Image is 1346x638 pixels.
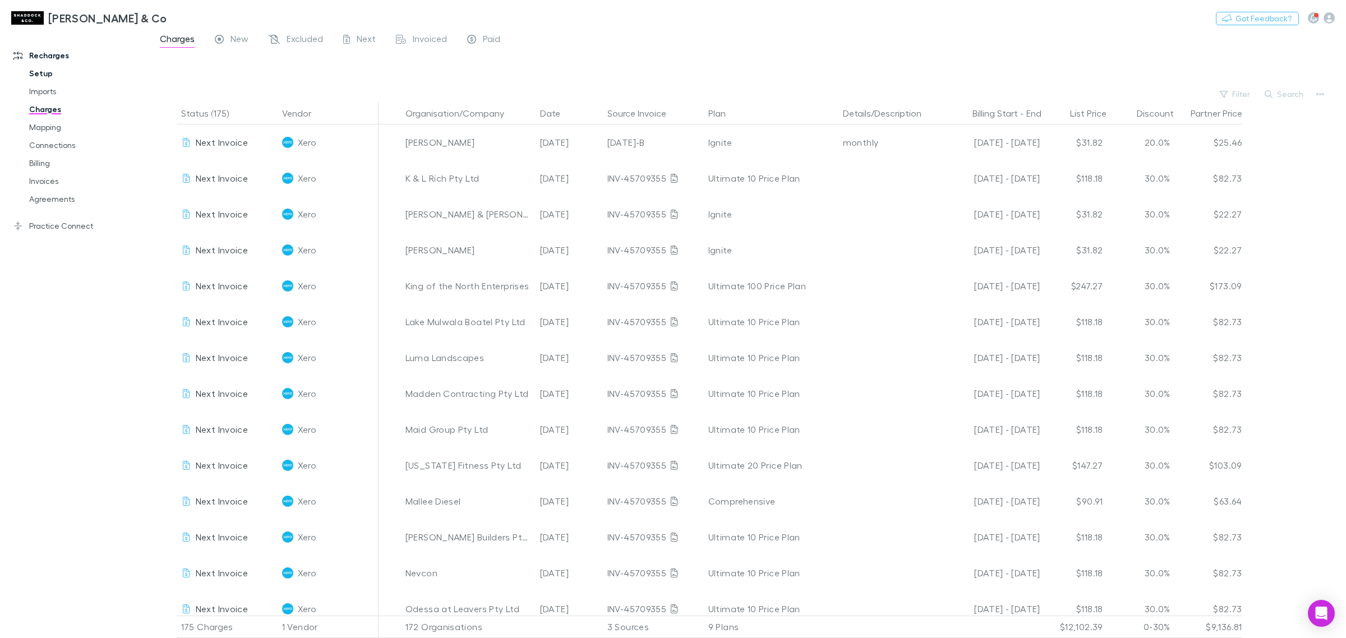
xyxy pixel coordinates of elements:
div: $9,136.81 [1175,616,1242,638]
img: Xero's Logo [282,496,293,507]
div: [DATE] [536,124,603,160]
div: $22.27 [1175,196,1242,232]
div: King of the North Enterprises [405,268,531,304]
div: 30.0% [1108,340,1175,376]
div: INV-45709355 [607,340,699,376]
span: Xero [298,304,316,340]
div: [DATE] [536,447,603,483]
span: Next Invoice [196,424,248,434]
div: [DATE] - [DATE] [944,483,1040,519]
span: Next Invoice [196,209,248,219]
div: Ultimate 10 Price Plan [708,555,834,591]
button: Organisation/Company [405,102,518,124]
div: 30.0% [1108,412,1175,447]
span: Next Invoice [196,244,248,255]
div: INV-45709355 [607,376,699,412]
img: Xero's Logo [282,352,293,363]
div: [PERSON_NAME] [405,232,531,268]
div: [DATE] [536,376,603,412]
span: Next Invoice [196,137,248,147]
span: Xero [298,376,316,412]
div: $22.27 [1175,232,1242,268]
div: $90.91 [1040,483,1108,519]
div: [DATE] [536,340,603,376]
div: [DATE] [536,268,603,304]
div: $82.73 [1175,412,1242,447]
span: Xero [298,340,316,376]
div: [DATE] - [DATE] [944,519,1040,555]
div: Madden Contracting Pty Ltd [405,376,531,412]
button: Date [540,102,574,124]
div: Lake Mulwala Boatel Pty Ltd [405,304,531,340]
div: $31.82 [1040,196,1108,232]
div: Ignite [708,196,834,232]
button: End [1026,102,1041,124]
span: Invoiced [413,33,447,48]
div: [DATE] - [DATE] [944,160,1040,196]
button: Vendor [282,102,325,124]
div: Open Intercom Messenger [1308,600,1335,627]
div: [DATE] [536,304,603,340]
span: Paid [483,33,500,48]
div: [DATE] [536,196,603,232]
div: $82.73 [1175,340,1242,376]
div: $31.82 [1040,232,1108,268]
div: $118.18 [1040,591,1108,627]
span: Xero [298,124,316,160]
span: Charges [160,33,195,48]
a: Practice Connect [2,217,158,235]
button: Filter [1214,87,1257,101]
button: Status (175) [181,102,242,124]
div: INV-45709355 [607,232,699,268]
div: 20.0% [1108,124,1175,160]
div: [DATE] [536,519,603,555]
img: Xero's Logo [282,424,293,435]
div: INV-45709355 [607,555,699,591]
img: Xero's Logo [282,280,293,292]
div: [PERSON_NAME] Builders Pty Ltd [405,519,531,555]
div: [DATE] - [DATE] [944,304,1040,340]
div: [DATE] - [DATE] [944,376,1040,412]
span: Xero [298,447,316,483]
div: 30.0% [1108,591,1175,627]
div: [PERSON_NAME] [405,124,531,160]
h3: [PERSON_NAME] & Co [48,11,167,25]
div: Ultimate 10 Price Plan [708,412,834,447]
button: Partner Price [1191,102,1256,124]
div: $103.09 [1175,447,1242,483]
a: Recharges [2,47,158,64]
a: Imports [18,82,158,100]
div: [DATE] [536,412,603,447]
a: Agreements [18,190,158,208]
button: Plan [708,102,739,124]
div: 30.0% [1108,196,1175,232]
div: 30.0% [1108,160,1175,196]
div: $118.18 [1040,160,1108,196]
span: New [231,33,248,48]
span: Next Invoice [196,567,248,578]
button: List Price [1070,102,1120,124]
div: $118.18 [1040,376,1108,412]
span: Next Invoice [196,496,248,506]
div: $247.27 [1040,268,1108,304]
div: K & L Rich Pty Ltd [405,160,531,196]
a: Billing [18,154,158,172]
div: Ultimate 10 Price Plan [708,340,834,376]
span: Next Invoice [196,173,248,183]
div: [US_STATE] Fitness Pty Ltd [405,447,531,483]
div: $82.73 [1175,304,1242,340]
div: [DATE] [536,591,603,627]
span: Next Invoice [196,352,248,363]
div: $82.73 [1175,376,1242,412]
div: Ultimate 10 Price Plan [708,376,834,412]
a: [PERSON_NAME] & Co [4,4,174,31]
button: Discount [1137,102,1187,124]
div: $173.09 [1175,268,1242,304]
div: $31.82 [1040,124,1108,160]
div: Ultimate 10 Price Plan [708,519,834,555]
div: 0-30% [1108,616,1175,638]
div: $25.46 [1175,124,1242,160]
div: 30.0% [1108,555,1175,591]
img: Xero's Logo [282,531,293,543]
div: 30.0% [1108,304,1175,340]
